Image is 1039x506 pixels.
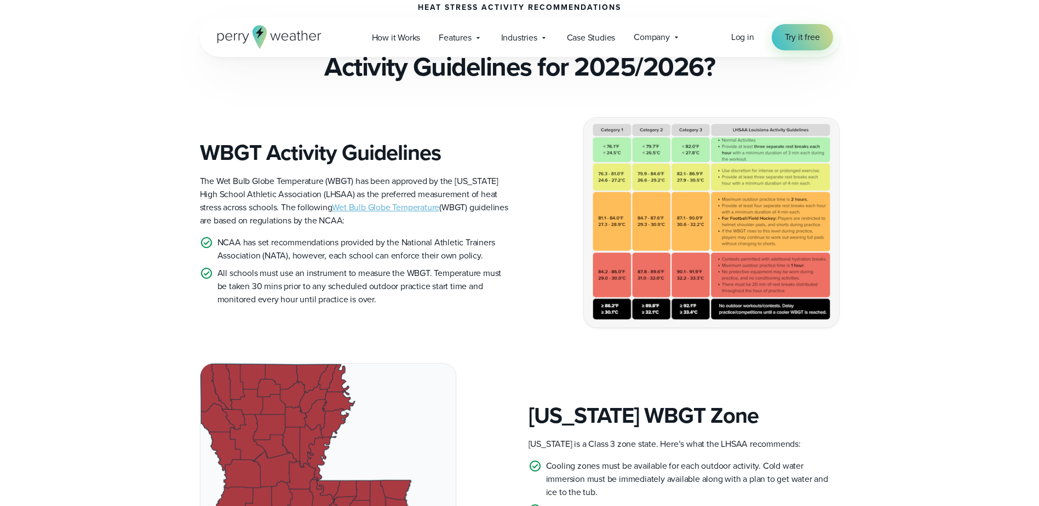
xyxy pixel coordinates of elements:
p: NCAA has set recommendations provided by the National Athletic Trainers Association (NATA), howev... [217,236,511,262]
h3: [US_STATE] WBGT Zone [529,403,840,429]
a: How it Works [363,26,430,49]
span: Log in [731,31,754,43]
a: Case Studies [558,26,625,49]
h2: What are the LHSAA Heat Stress Activity Guidelines for 2025/2026? [200,21,840,82]
span: Industries [501,31,537,44]
a: Wet Bulb Globe Temperature [332,201,439,214]
h4: Heat Stress Activity Recommendations [418,3,621,12]
img: Louisiana WBGT [584,118,839,327]
p: The Wet Bulb Globe Temperature (WBGT) has been approved by the [US_STATE] High School Athletic As... [200,175,511,227]
a: Try it free [772,24,833,50]
p: [US_STATE] is a Class 3 zone state. Here’s what the LHSAA recommends: [529,438,840,451]
span: Case Studies [567,31,616,44]
span: Try it free [785,31,820,44]
h3: WBGT Activity Guidelines [200,140,511,166]
p: All schools must use an instrument to measure the WBGT. Temperature must be taken 30 mins prior t... [217,267,511,306]
span: Features [439,31,471,44]
p: Cooling zones must be available for each outdoor activity. Cold water immersion must be immediate... [546,459,840,499]
span: Company [634,31,670,44]
a: Log in [731,31,754,44]
span: How it Works [372,31,421,44]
